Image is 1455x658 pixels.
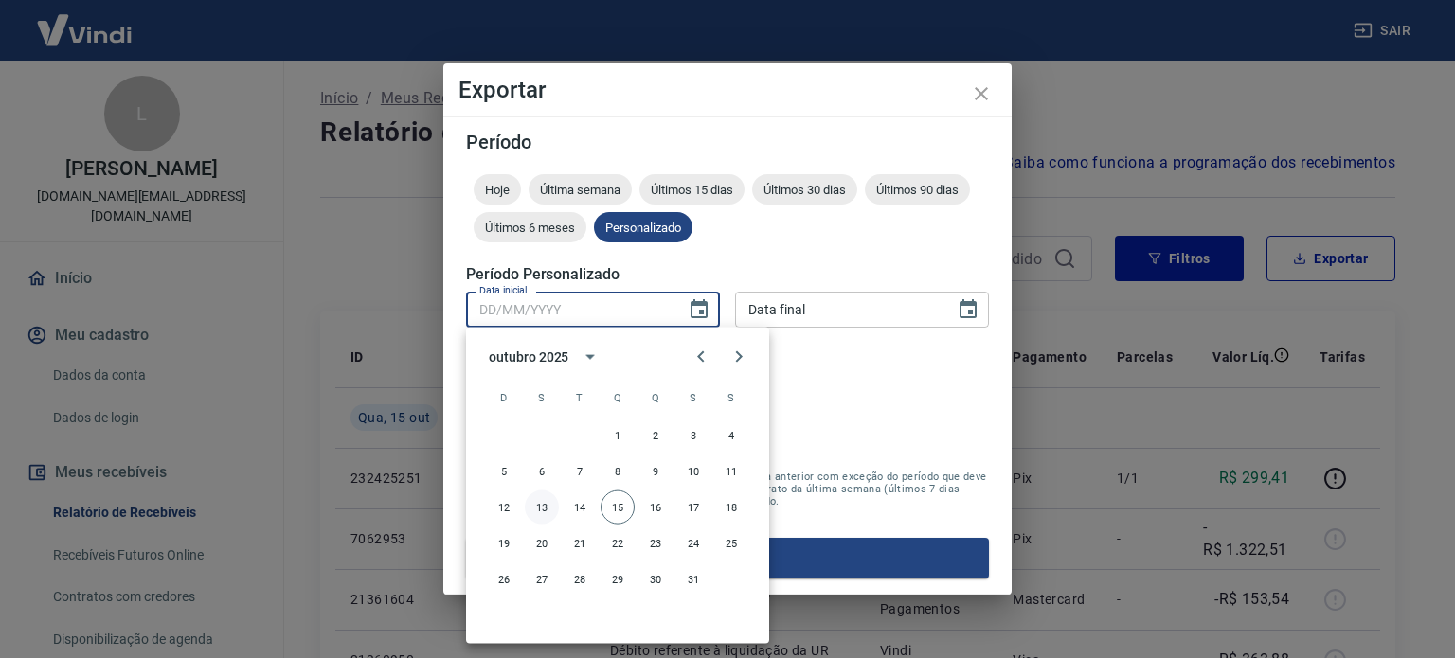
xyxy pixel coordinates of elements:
button: 15 [601,490,635,525]
button: 6 [525,454,559,489]
button: 10 [676,454,710,489]
span: sexta-feira [676,379,710,417]
button: 9 [638,454,673,489]
button: close [959,71,1004,116]
div: Últimos 15 dias [639,174,745,205]
button: 4 [714,418,748,453]
button: 3 [676,418,710,453]
span: Últimos 30 dias [752,183,857,197]
span: quarta-feira [601,379,635,417]
span: segunda-feira [525,379,559,417]
input: DD/MM/YYYY [466,292,673,327]
div: Última semana [529,174,632,205]
button: 1 [601,418,635,453]
div: Últimos 90 dias [865,174,970,205]
button: Choose date [949,291,987,329]
button: Next month [720,338,758,376]
div: Últimos 30 dias [752,174,857,205]
button: 24 [676,526,710,560]
span: Hoje [474,183,521,197]
button: 7 [563,454,597,489]
button: calendar view is open, switch to year view [574,341,606,373]
div: Personalizado [594,212,692,242]
button: Previous month [682,338,720,376]
input: DD/MM/YYYY [735,292,942,327]
label: Data inicial [479,283,528,297]
button: 2 [638,418,673,453]
button: 14 [563,490,597,525]
button: 29 [601,562,635,596]
div: outubro 2025 [489,347,568,366]
span: Últimos 6 meses [474,221,586,235]
button: 5 [487,454,521,489]
button: 8 [601,454,635,489]
button: 13 [525,490,559,525]
button: 18 [714,490,748,525]
button: 21 [563,526,597,560]
button: 19 [487,526,521,560]
span: Última semana [529,183,632,197]
span: sábado [714,379,748,417]
button: 16 [638,490,673,525]
span: terça-feira [563,379,597,417]
button: 30 [638,562,673,596]
button: 12 [487,490,521,525]
button: 17 [676,490,710,525]
button: 11 [714,454,748,489]
h5: Período Personalizado [466,265,989,284]
button: Choose date [680,291,718,329]
button: 23 [638,526,673,560]
span: quinta-feira [638,379,673,417]
span: domingo [487,379,521,417]
div: Últimos 6 meses [474,212,586,242]
span: Personalizado [594,221,692,235]
button: 31 [676,562,710,596]
button: 22 [601,526,635,560]
h4: Exportar [458,79,997,101]
button: 20 [525,526,559,560]
button: 27 [525,562,559,596]
button: 26 [487,562,521,596]
button: 28 [563,562,597,596]
h5: Período [466,133,989,151]
button: 25 [714,526,748,560]
div: Hoje [474,174,521,205]
span: Últimos 90 dias [865,183,970,197]
span: Últimos 15 dias [639,183,745,197]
